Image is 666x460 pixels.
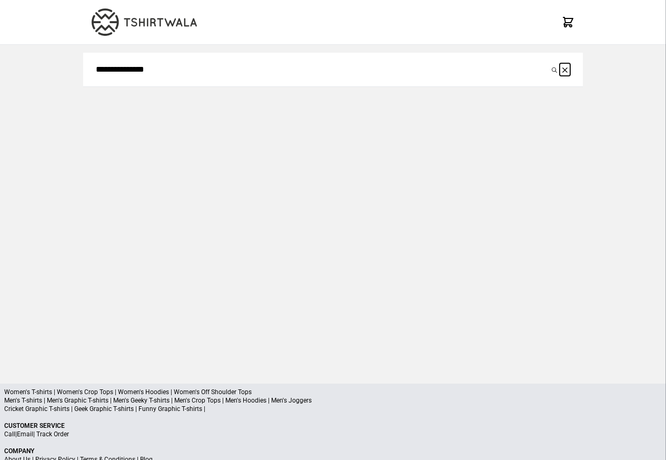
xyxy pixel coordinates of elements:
p: Cricket Graphic T-shirts | Geek Graphic T-shirts | Funny Graphic T-shirts | [4,405,662,413]
p: Men's T-shirts | Men's Graphic T-shirts | Men's Geeky T-shirts | Men's Crop Tops | Men's Hoodies ... [4,396,662,405]
p: Company [4,447,662,455]
button: Submit your search query. [549,63,560,76]
a: Email [17,430,33,438]
a: Track Order [36,430,69,438]
a: Call [4,430,15,438]
button: Clear the search query. [560,63,570,76]
img: TW-LOGO-400-104.png [92,8,197,36]
p: | | [4,430,662,438]
p: Customer Service [4,422,662,430]
p: Women's T-shirts | Women's Crop Tops | Women's Hoodies | Women's Off Shoulder Tops [4,388,662,396]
